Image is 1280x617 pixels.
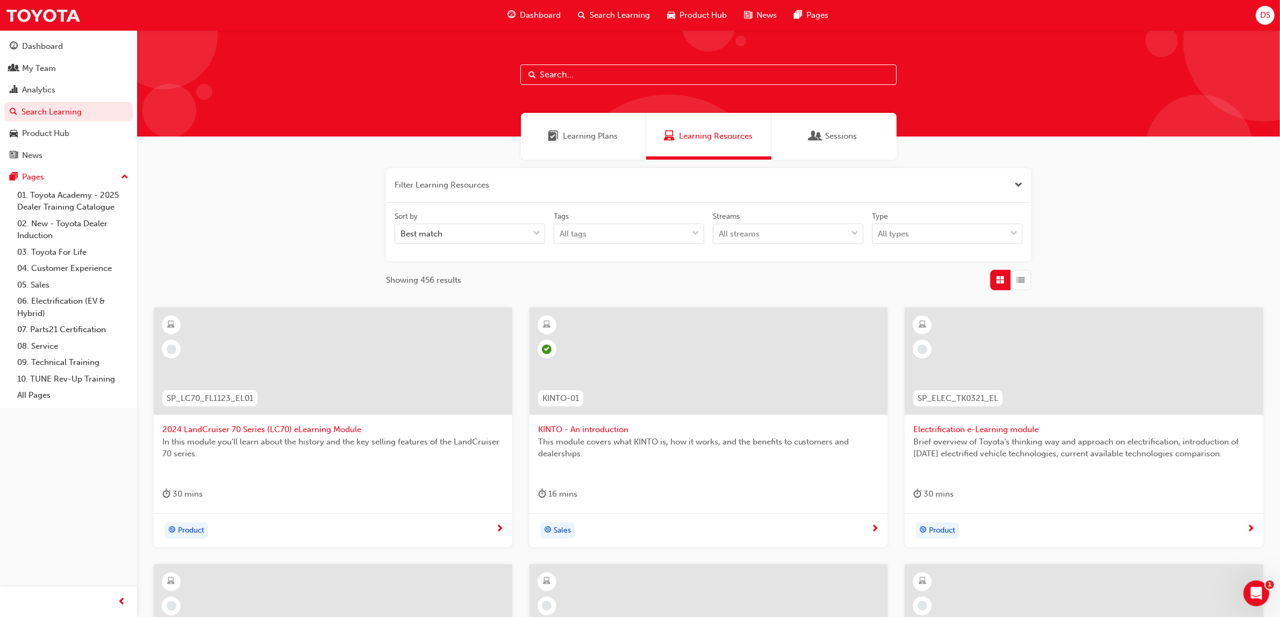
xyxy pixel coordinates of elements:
[162,487,170,501] span: duration-icon
[386,274,461,286] span: Showing 456 results
[1243,580,1269,606] iframe: Intercom live chat
[10,151,18,161] span: news-icon
[1265,580,1274,589] span: 1
[499,4,569,26] a: guage-iconDashboard
[554,525,571,537] span: Sales
[4,167,133,187] button: Pages
[10,42,18,52] span: guage-icon
[4,37,133,56] a: Dashboard
[4,59,133,78] a: My Team
[22,171,44,183] div: Pages
[4,146,133,166] a: News
[520,9,561,21] span: Dashboard
[756,9,777,21] span: News
[560,228,587,240] div: All tags
[13,387,133,404] a: All Pages
[590,9,650,21] span: Search Learning
[395,211,418,222] div: Sort by
[162,424,504,436] span: 2024 LandCruiser 70 Series (LC70) eLearning Module
[913,424,1255,436] span: Electrification e-Learning module
[794,9,802,22] span: pages-icon
[22,40,63,53] div: Dashboard
[905,307,1263,547] a: SP_ELEC_TK0321_ELElectrification e-Learning moduleBrief overview of Toyota’s thinking way and app...
[929,525,955,537] span: Product
[162,487,203,501] div: 30 mins
[667,9,675,22] span: car-icon
[826,130,857,142] span: Sessions
[569,4,659,26] a: search-iconSearch Learning
[22,62,56,75] div: My Team
[1017,274,1025,286] span: List
[538,424,879,436] span: KINTO - An introduction
[4,124,133,144] a: Product Hub
[851,227,859,241] span: down-icon
[4,102,133,122] a: Search Learning
[530,307,888,547] a: KINTO-01KINTO - An introductionThis module covers what KINTO is, how it works, and the benefits t...
[563,130,618,142] span: Learning Plans
[735,4,785,26] a: news-iconNews
[997,274,1005,286] span: Grid
[785,4,837,26] a: pages-iconPages
[811,130,821,142] span: Sessions
[521,113,646,160] a: Learning PlansLearning Plans
[520,64,897,85] input: Search...
[806,9,828,21] span: Pages
[22,149,42,162] div: News
[168,523,176,537] span: target-icon
[22,84,55,96] div: Analytics
[1010,227,1018,241] span: down-icon
[913,487,954,501] div: 30 mins
[919,575,926,589] span: learningResourceType_ELEARNING-icon
[659,4,735,26] a: car-iconProduct Hub
[544,523,552,537] span: target-icon
[533,227,540,241] span: down-icon
[744,9,752,22] span: news-icon
[13,277,133,293] a: 05. Sales
[542,392,579,405] span: KINTO-01
[178,525,204,537] span: Product
[538,436,879,460] span: This module covers what KINTO is, how it works, and the benefits to customers and dealerships.
[664,130,675,142] span: Learning Resources
[22,127,69,140] div: Product Hub
[13,371,133,388] a: 10. TUNE Rev-Up Training
[13,293,133,321] a: 06. Electrification (EV & Hybrid)
[1014,179,1022,191] span: Close the filter
[4,34,133,167] button: DashboardMy TeamAnalyticsSearch LearningProduct HubNews
[713,211,740,222] div: Streams
[528,69,536,81] span: Search
[543,318,550,332] span: learningResourceType_ELEARNING-icon
[167,345,176,354] span: learningRecordVerb_NONE-icon
[542,345,552,354] span: learningRecordVerb_PASS-icon
[162,436,504,460] span: In this module you'll learn about the history and the key selling features of the LandCruiser 70 ...
[1260,9,1270,21] span: DS
[167,392,253,405] span: SP_LC70_FL1123_EL01
[538,487,546,501] span: duration-icon
[13,216,133,244] a: 02. New - Toyota Dealer Induction
[13,354,133,371] a: 09. Technical Training
[1247,525,1255,534] span: next-icon
[538,487,577,501] div: 16 mins
[13,244,133,261] a: 03. Toyota For Life
[13,338,133,355] a: 08. Service
[871,525,879,534] span: next-icon
[543,575,550,589] span: learningResourceType_ELEARNING-icon
[771,113,897,160] a: SessionsSessions
[554,211,569,222] div: Tags
[496,525,504,534] span: next-icon
[13,321,133,338] a: 07. Parts21 Certification
[1256,6,1275,25] button: DS
[918,601,927,611] span: learningRecordVerb_NONE-icon
[692,227,699,241] span: down-icon
[646,113,771,160] a: Learning ResourcesLearning Resources
[10,85,18,95] span: chart-icon
[679,130,753,142] span: Learning Resources
[154,307,512,547] a: SP_LC70_FL1123_EL012024 LandCruiser 70 Series (LC70) eLearning ModuleIn this module you'll learn ...
[548,130,559,142] span: Learning Plans
[680,9,727,21] span: Product Hub
[554,211,704,245] label: tagOptions
[578,9,585,22] span: search-icon
[10,173,18,182] span: pages-icon
[5,3,81,27] img: Trak
[913,436,1255,460] span: Brief overview of Toyota’s thinking way and approach on electrification, introduction of [DATE] e...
